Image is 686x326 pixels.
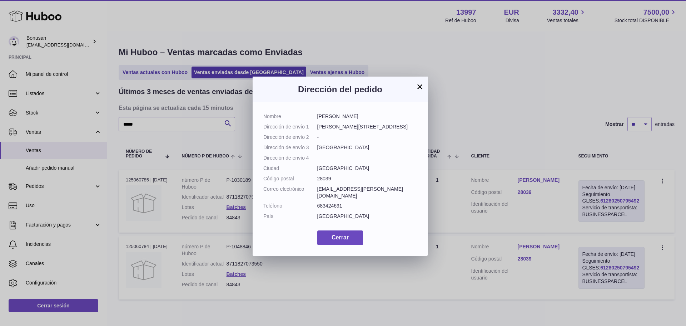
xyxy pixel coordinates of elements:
[317,186,417,199] dd: [EMAIL_ADDRESS][PERSON_NAME][DOMAIN_NAME]
[332,234,349,240] span: Cerrar
[263,203,317,209] dt: Teléfono
[317,134,417,141] dd: -
[317,113,417,120] dd: [PERSON_NAME]
[317,213,417,220] dd: [GEOGRAPHIC_DATA]
[317,230,363,245] button: Cerrar
[263,144,317,151] dt: Dirección de envío 3
[317,203,417,209] dd: 683424691
[263,213,317,220] dt: País
[263,84,417,95] h3: Dirección del pedido
[416,82,424,91] button: ×
[263,155,317,161] dt: Dirección de envío 4
[317,175,417,182] dd: 28039
[263,186,317,199] dt: Correo electrónico
[263,165,317,172] dt: Ciudad
[263,123,317,130] dt: Dirección de envío 1
[317,144,417,151] dd: [GEOGRAPHIC_DATA]
[317,123,417,130] dd: [PERSON_NAME][STREET_ADDRESS]
[263,134,317,141] dt: Dirección de envío 2
[263,175,317,182] dt: Código postal
[263,113,317,120] dt: Nombre
[317,165,417,172] dd: [GEOGRAPHIC_DATA]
